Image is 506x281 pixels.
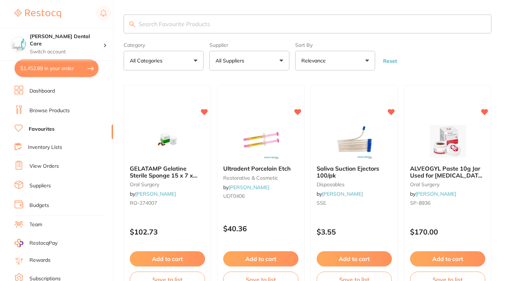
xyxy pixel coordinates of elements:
button: All Categories [124,51,204,70]
span: GELATAMP Gelatine Sterile Sponge 15 x 7 x 7mm Tub of 50 [130,165,197,186]
p: Switch account [30,48,103,56]
small: disposables [317,182,392,187]
button: All Suppliers [209,51,289,70]
button: $1,452.89 in your order [15,60,99,77]
a: View Orders [29,163,59,170]
a: Rewards [29,257,51,264]
a: Team [29,221,42,228]
a: Dashboard [29,87,55,95]
a: Restocq Logo [15,5,61,22]
a: Inventory Lists [28,144,62,151]
a: Suppliers [29,182,51,190]
input: Search Favourite Products [124,15,491,33]
p: $40.36 [223,224,298,233]
span: SP-8936 [410,200,430,206]
a: Browse Products [29,107,70,114]
button: Relevance [295,51,375,70]
img: Ultradent Porcelain Etch [237,123,285,159]
small: restorative & cosmetic [223,175,298,181]
b: Saliva Suction Ejectors 100/pk [317,165,392,179]
p: $102.73 [130,228,205,236]
img: ALVEOGYL Paste 10g Jar Used for Dry Socket Treatment [424,123,471,159]
button: Reset [381,58,399,64]
label: Category [124,42,204,48]
button: Add to cart [223,251,298,266]
small: oral surgery [410,182,485,187]
a: Budgets [29,202,49,209]
p: $3.55 [317,228,392,236]
label: Supplier [209,42,289,48]
button: Add to cart [130,251,205,266]
a: RestocqPay [15,239,57,247]
span: RO-274007 [130,200,157,206]
a: [PERSON_NAME] [322,191,363,197]
span: RestocqPay [29,240,57,247]
p: All Suppliers [216,57,247,64]
span: Saliva Suction Ejectors 100/pk [317,165,379,179]
span: SSE [317,200,326,206]
a: [PERSON_NAME] [415,191,456,197]
b: ALVEOGYL Paste 10g Jar Used for Dry Socket Treatment [410,165,485,179]
span: ALVEOGYL Paste 10g Jar Used for [MEDICAL_DATA] Treatment [410,165,485,186]
button: Add to cart [410,251,485,266]
small: oral surgery [130,182,205,187]
label: Sort By [295,42,375,48]
a: [PERSON_NAME] [135,191,176,197]
b: GELATAMP Gelatine Sterile Sponge 15 x 7 x 7mm Tub of 50 [130,165,205,179]
img: GELATAMP Gelatine Sterile Sponge 15 x 7 x 7mm Tub of 50 [144,123,191,159]
span: UDT0406 [223,193,245,199]
button: Add to cart [317,251,392,266]
img: Restocq Logo [15,9,61,18]
a: [PERSON_NAME] [229,184,269,191]
span: by [130,191,176,197]
p: All Categories [130,57,165,64]
img: RestocqPay [15,239,23,247]
span: by [223,184,269,191]
p: Relevance [301,57,329,64]
span: by [410,191,456,197]
p: $170.00 [410,228,485,236]
img: Livingston Dental Care [11,37,26,52]
span: by [317,191,363,197]
span: Ultradent Porcelain Etch [223,165,291,172]
a: Favourites [29,126,55,133]
img: Saliva Suction Ejectors 100/pk [331,123,378,159]
h4: Livingston Dental Care [30,33,103,47]
b: Ultradent Porcelain Etch [223,165,298,172]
